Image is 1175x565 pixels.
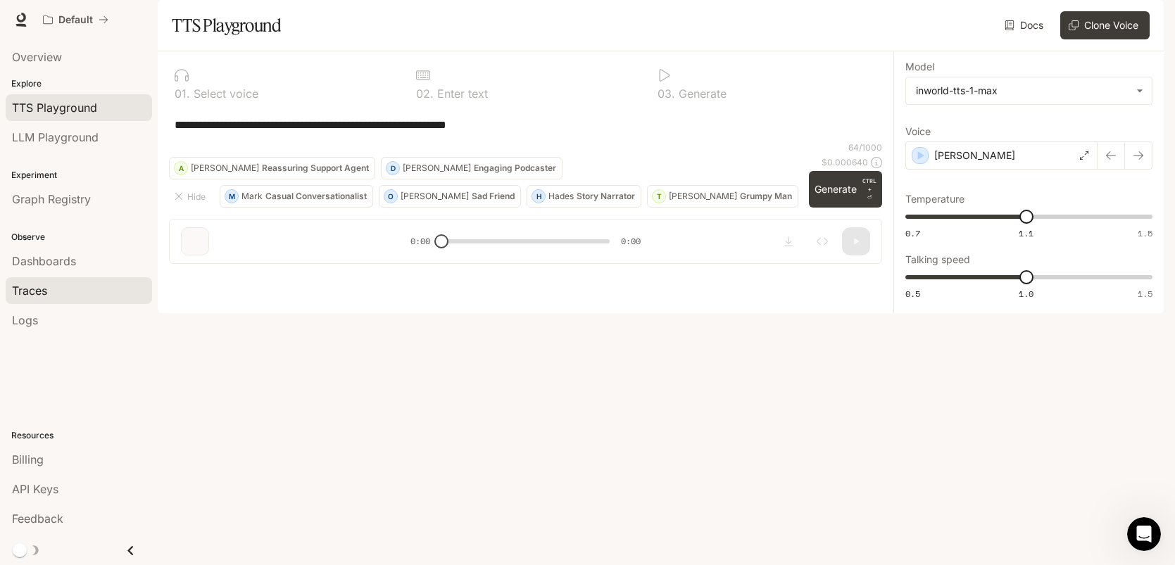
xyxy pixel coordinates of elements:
p: Generate [675,88,727,99]
div: inworld-tts-1-max [906,77,1152,104]
div: M [225,185,238,208]
p: Engaging Podcaster [474,164,556,172]
p: Sad Friend [472,192,515,201]
button: Hide [169,185,214,208]
p: Enter text [434,88,488,99]
p: Default [58,14,93,26]
button: GenerateCTRL +⏎ [809,171,882,208]
p: Temperature [905,194,964,204]
p: Reassuring Support Agent [262,164,369,172]
iframe: Intercom live chat [1127,517,1161,551]
button: D[PERSON_NAME]Engaging Podcaster [381,157,563,179]
p: 0 2 . [416,88,434,99]
p: 0 3 . [658,88,675,99]
p: Mark [241,192,263,201]
span: 0.5 [905,288,920,300]
p: Select voice [190,88,258,99]
p: [PERSON_NAME] [403,164,471,172]
div: O [384,185,397,208]
span: 0.7 [905,227,920,239]
span: 1.0 [1019,288,1033,300]
div: D [387,157,399,179]
span: 1.1 [1019,227,1033,239]
button: MMarkCasual Conversationalist [220,185,373,208]
button: A[PERSON_NAME]Reassuring Support Agent [169,157,375,179]
p: ⏎ [862,177,876,202]
button: Clone Voice [1060,11,1150,39]
p: [PERSON_NAME] [401,192,469,201]
span: 1.5 [1138,288,1152,300]
button: O[PERSON_NAME]Sad Friend [379,185,521,208]
p: Model [905,62,934,72]
h1: TTS Playground [172,11,281,39]
div: T [653,185,665,208]
div: inworld-tts-1-max [916,84,1129,98]
p: Talking speed [905,255,970,265]
p: Voice [905,127,931,137]
div: H [532,185,545,208]
button: HHadesStory Narrator [527,185,641,208]
button: T[PERSON_NAME]Grumpy Man [647,185,798,208]
p: Grumpy Man [740,192,792,201]
div: A [175,157,187,179]
p: 0 1 . [175,88,190,99]
p: [PERSON_NAME] [191,164,259,172]
button: All workspaces [37,6,115,34]
p: [PERSON_NAME] [934,148,1015,163]
a: Docs [1002,11,1049,39]
p: Casual Conversationalist [265,192,367,201]
p: [PERSON_NAME] [669,192,737,201]
p: 64 / 1000 [848,141,882,153]
p: Story Narrator [577,192,635,201]
span: 1.5 [1138,227,1152,239]
p: $ 0.000640 [822,156,868,168]
p: Hades [548,192,574,201]
p: CTRL + [862,177,876,193]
